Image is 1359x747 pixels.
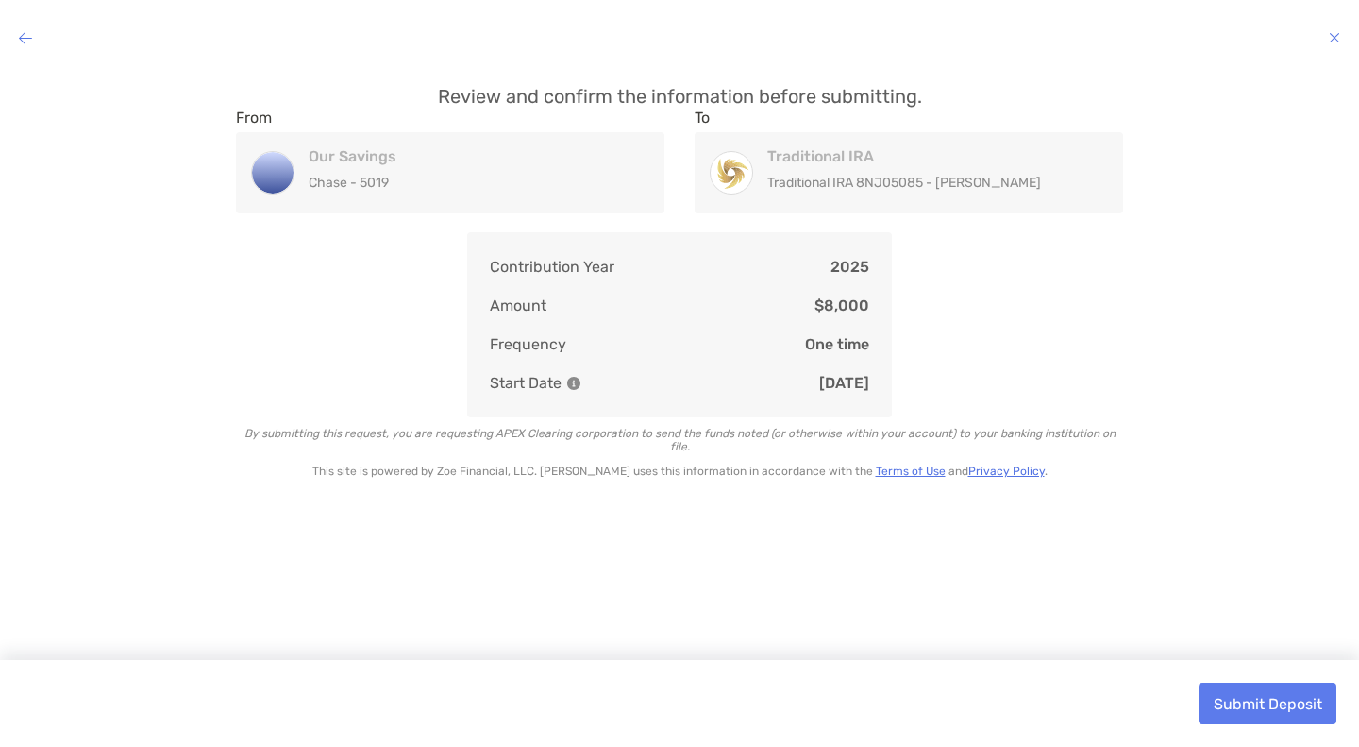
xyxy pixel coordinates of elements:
p: [DATE] [819,371,869,395]
h4: Our savings [309,147,629,165]
p: Contribution Year [490,255,614,279]
h4: Traditional IRA [767,147,1087,165]
p: This site is powered by Zoe Financial, LLC. [PERSON_NAME] uses this information in accordance wit... [236,465,1123,478]
p: Traditional IRA 8NJ05085 - [PERSON_NAME] [767,171,1087,195]
a: Privacy Policy [968,465,1045,478]
p: One time [805,332,869,356]
p: By submitting this request, you are requesting APEX Clearing corporation to send the funds noted ... [236,427,1123,453]
p: Frequency [490,332,566,356]
img: Traditional IRA [711,153,752,194]
label: To [695,109,710,127]
p: Start Date [490,371,580,395]
img: Information Icon [567,377,580,390]
p: Review and confirm the information before submitting. [236,85,1123,109]
p: Amount [490,294,546,317]
a: Terms of Use [876,465,946,478]
img: Our savings [252,152,294,194]
p: $8,000 [814,294,869,317]
p: Chase - 5019 [309,171,629,195]
label: From [236,109,272,127]
p: 2025 [830,255,869,279]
